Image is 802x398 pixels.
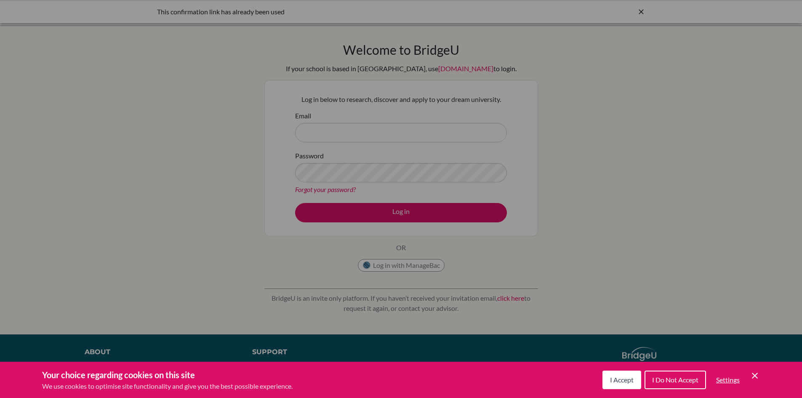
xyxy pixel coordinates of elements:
button: Save and close [750,371,760,381]
button: I Do Not Accept [645,371,706,389]
button: Settings [709,371,746,388]
h3: Your choice regarding cookies on this site [42,369,293,381]
span: I Accept [610,376,634,384]
span: Settings [716,376,740,384]
button: I Accept [602,371,641,389]
p: We use cookies to optimise site functionality and give you the best possible experience. [42,381,293,391]
span: I Do Not Accept [652,376,698,384]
